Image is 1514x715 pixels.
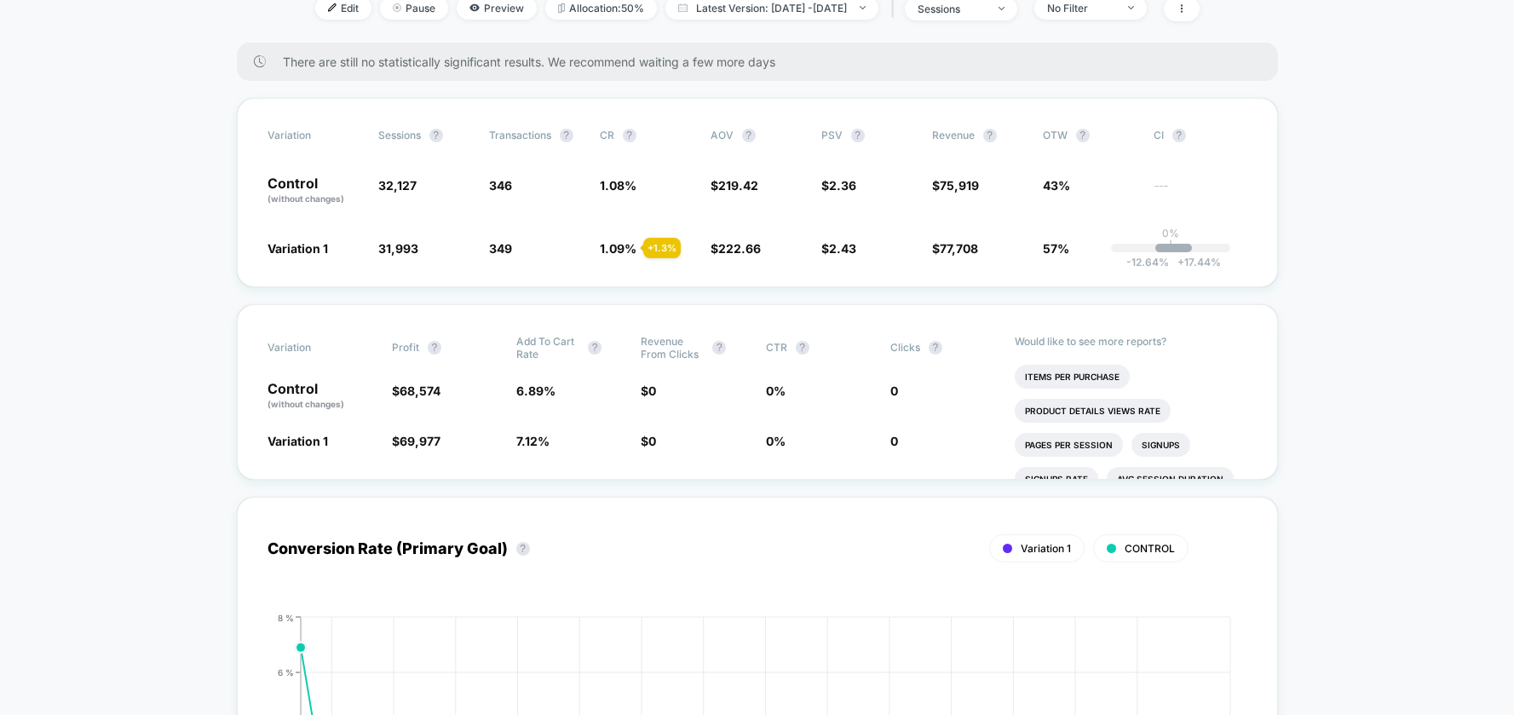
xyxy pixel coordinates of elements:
[489,241,512,256] span: 349
[623,129,636,142] button: ?
[711,241,761,256] span: $
[1125,542,1175,555] span: CONTROL
[940,178,979,193] span: 75,919
[1154,181,1247,205] span: ---
[1015,335,1247,348] p: Would like to see more reports?
[489,178,512,193] span: 346
[516,383,556,398] span: 6.89 %
[1076,129,1090,142] button: ?
[558,3,565,13] img: rebalance
[712,341,726,355] button: ?
[641,434,656,448] span: $
[829,241,856,256] span: 2.43
[268,434,328,448] span: Variation 1
[929,341,942,355] button: ?
[1131,433,1190,457] li: Signups
[678,3,688,12] img: calendar
[890,383,898,398] span: 0
[766,383,786,398] span: 0 %
[890,434,898,448] span: 0
[641,335,704,360] span: Revenue From Clicks
[851,129,865,142] button: ?
[268,335,361,360] span: Variation
[392,383,440,398] span: $
[378,129,421,141] span: Sessions
[560,129,573,142] button: ?
[1043,241,1069,256] span: 57%
[392,341,419,354] span: Profit
[766,341,787,354] span: CTR
[1043,178,1070,193] span: 43%
[1015,467,1098,491] li: Signups Rate
[918,3,986,15] div: sessions
[588,341,602,355] button: ?
[983,129,997,142] button: ?
[392,434,440,448] span: $
[1172,129,1186,142] button: ?
[268,399,344,409] span: (without changes)
[283,55,1244,69] span: There are still no statistically significant results. We recommend waiting a few more days
[766,434,786,448] span: 0 %
[1154,129,1247,142] span: CI
[393,3,401,12] img: end
[718,241,761,256] span: 222.66
[860,6,866,9] img: end
[378,178,417,193] span: 32,127
[428,341,441,355] button: ?
[648,434,656,448] span: 0
[1169,239,1172,252] p: |
[1047,2,1115,14] div: No Filter
[516,335,579,360] span: Add To Cart Rate
[932,241,978,256] span: $
[940,241,978,256] span: 77,708
[890,341,920,354] span: Clicks
[999,7,1005,10] img: end
[268,176,361,205] p: Control
[742,129,756,142] button: ?
[378,241,418,256] span: 31,993
[1126,256,1169,268] span: -12.64 %
[1015,433,1123,457] li: Pages Per Session
[268,241,328,256] span: Variation 1
[516,542,530,556] button: ?
[711,178,758,193] span: $
[643,238,681,258] div: + 1.3 %
[400,383,440,398] span: 68,574
[1015,399,1171,423] li: Product Details Views Rate
[718,178,758,193] span: 219.42
[932,178,979,193] span: $
[600,241,636,256] span: 1.09 %
[400,434,440,448] span: 69,977
[821,178,856,193] span: $
[1162,227,1179,239] p: 0%
[328,3,337,12] img: edit
[711,129,734,141] span: AOV
[600,178,636,193] span: 1.08 %
[1169,256,1221,268] span: 17.44 %
[821,241,856,256] span: $
[1107,467,1234,491] li: Avg Session Duration
[268,193,344,204] span: (without changes)
[829,178,856,193] span: 2.36
[278,612,294,622] tspan: 8 %
[268,129,361,142] span: Variation
[1128,6,1134,9] img: end
[1015,365,1130,389] li: Items Per Purchase
[516,434,550,448] span: 7.12 %
[1021,542,1071,555] span: Variation 1
[489,129,551,141] span: Transactions
[1043,129,1137,142] span: OTW
[1177,256,1184,268] span: +
[821,129,843,141] span: PSV
[600,129,614,141] span: CR
[268,382,375,411] p: Control
[429,129,443,142] button: ?
[796,341,809,355] button: ?
[278,666,294,677] tspan: 6 %
[641,383,656,398] span: $
[932,129,975,141] span: Revenue
[648,383,656,398] span: 0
